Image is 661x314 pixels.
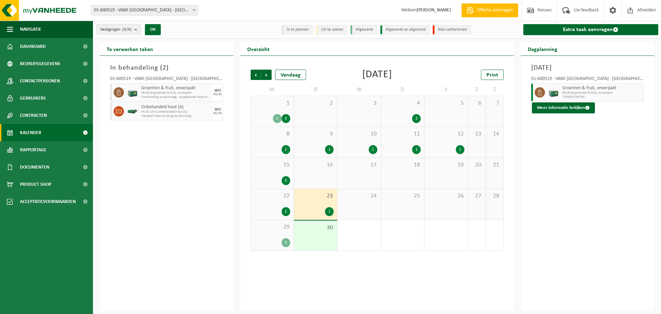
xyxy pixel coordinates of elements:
div: 2 [412,114,421,123]
div: 1 [412,145,421,154]
span: Contactpersonen [20,72,60,90]
td: V [424,83,468,96]
div: [DATE] [362,70,392,80]
td: D [294,83,337,96]
span: HK-XZ-20-G onbehandeld hout (A) [141,110,211,114]
span: 12 [428,130,464,138]
div: 2 [282,145,290,154]
strong: [PERSON_NAME] [417,8,451,13]
li: In te plannen [282,25,313,34]
span: 29 [254,223,290,231]
span: 24 [341,192,377,200]
span: 20 [472,161,482,169]
span: Volgende [261,70,272,80]
span: Groenten & fruit, onverpakt [141,85,211,91]
button: OK [145,24,161,35]
span: Gebruikers [20,90,46,107]
td: M [251,83,294,96]
span: 8 [254,130,290,138]
span: Onbehandeld hout (A) [141,104,211,110]
span: 1 [254,100,290,107]
span: Vorige [251,70,261,80]
span: 16 [297,161,334,169]
h3: In behandeling ( ) [110,63,223,73]
span: 18 [385,161,421,169]
span: 10 [341,130,377,138]
div: 1 [456,145,464,154]
span: 27 [472,192,482,200]
span: 5 [428,100,464,107]
img: PB-LB-0680-HPE-GN-01 [127,87,138,98]
div: 1 [325,207,334,216]
span: 19 [428,161,464,169]
span: 01-600519 - VAWI NV - ANTWERPEN [91,5,198,16]
div: 01-600519 - VAWI [GEOGRAPHIC_DATA] - [GEOGRAPHIC_DATA] [531,77,644,83]
div: 1 [273,114,282,123]
span: Acceptatievoorwaarden [20,193,76,210]
div: WO [214,108,221,112]
h2: Overzicht [240,42,276,55]
span: PB-LB-06 groenten & fruit, onverpakt [141,91,211,95]
span: 15 [254,161,290,169]
span: Product Shop [20,176,51,193]
div: 2 [282,207,290,216]
td: Z [486,83,503,96]
a: Offerte aanvragen [461,3,518,17]
span: 9 [297,130,334,138]
li: Non-conformiteit [433,25,471,34]
span: 2 [162,64,166,71]
div: 3 [282,238,290,247]
span: Omwisseling op aanvraag - op geplande route (incl. verwerking) [141,95,211,99]
div: 3 [282,176,290,185]
span: 7 [489,100,500,107]
span: Transport heen en terug op aanvraag [141,114,211,118]
span: PB-LB-06 groenten & fruit, onverpakt [562,91,642,95]
span: Groenten & fruit, onverpakt [562,85,642,91]
td: D [381,83,424,96]
span: Documenten [20,159,49,176]
h3: [DATE] [531,63,644,73]
div: 1 [325,145,334,154]
span: 2 [297,100,334,107]
div: 1 [369,145,377,154]
div: 3 [282,114,290,123]
img: HK-XZ-20-GN-01 [127,109,138,114]
span: Rapportage [20,141,46,159]
span: 23 [297,192,334,200]
span: 22 [254,192,290,200]
div: 01/10 [213,112,222,115]
span: 21 [489,161,500,169]
div: 01/10 [213,93,222,96]
span: Vestigingen [100,24,132,35]
span: 30 [297,224,334,232]
span: 3 [341,100,377,107]
div: WO [214,89,221,93]
button: Meer informatie bekijken [532,102,595,113]
li: Afgewerkt [350,25,377,34]
span: 4 [385,100,421,107]
span: 28 [489,192,500,200]
li: Uit te voeren [316,25,347,34]
span: Print [486,72,498,78]
li: Afgewerkt en afgemeld [380,25,429,34]
a: Print [481,70,504,80]
span: 17 [341,161,377,169]
span: Offerte aanvragen [475,7,515,14]
span: 25 [385,192,421,200]
span: Dashboard [20,38,46,55]
span: 14 [489,130,500,138]
div: Vandaag [275,70,306,80]
td: Z [468,83,486,96]
span: 26 [428,192,464,200]
span: Navigatie [20,21,41,38]
span: Kalender [20,124,41,141]
td: W [337,83,381,96]
a: Extra taak aanvragen [523,24,659,35]
span: 13 [472,130,482,138]
span: 11 [385,130,421,138]
span: T250002739790 [562,95,642,99]
count: (4/4) [122,27,132,32]
span: 01-600519 - VAWI NV - ANTWERPEN [91,6,198,15]
button: Vestigingen(4/4) [96,24,141,34]
h2: Te verwerken taken [100,42,160,55]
